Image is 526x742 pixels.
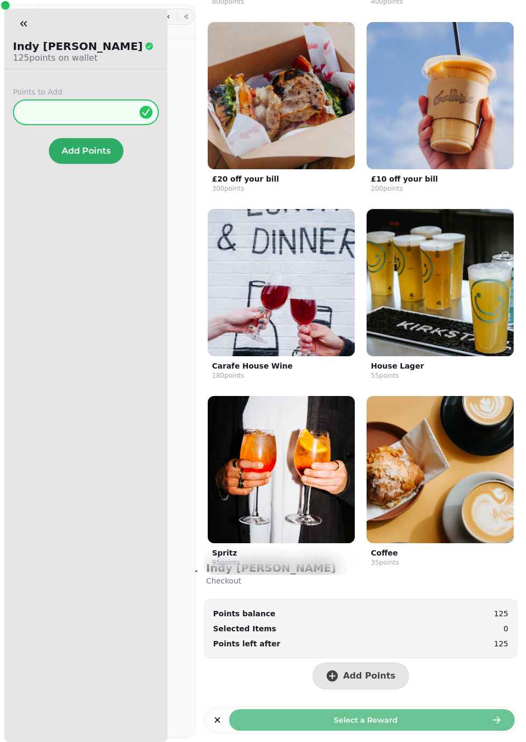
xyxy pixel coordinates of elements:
div: 95 points [212,558,240,567]
div: 300 points [212,184,244,193]
p: £20 off your bill [212,174,279,184]
img: Spritz [208,396,355,543]
img: Carafe House Wine [208,209,355,356]
p: Carafe House Wine [212,361,293,371]
span: Add Points [62,147,111,155]
p: House Lager [371,361,424,371]
p: Checkout [206,575,336,586]
img: Coffee [367,396,514,543]
button: Add Points [312,662,409,689]
span: Select a Reward [242,716,489,724]
div: Points balance [213,608,275,619]
p: Indy [PERSON_NAME] [13,39,143,54]
p: Coffee [371,548,398,558]
p: £10 off your bill [371,174,438,184]
img: £20 off your bill [208,22,355,169]
img: £10 off your bill [367,22,514,169]
div: 180 points [212,371,244,380]
span: Add Points [343,672,396,680]
img: House Lager [367,209,514,356]
p: Selected Items [213,623,276,634]
div: 35 points [371,558,399,567]
div: 200 points [371,184,403,193]
div: 55 points [371,371,399,380]
button: Select a Reward [229,709,515,731]
p: Spritz [212,548,237,558]
p: 125 [494,608,508,619]
p: 0 [503,623,508,634]
p: 125 [494,638,508,649]
button: Add Points [49,138,123,164]
p: Points left after [213,638,280,649]
p: 125 points on wallet [13,52,154,64]
label: Points to Add [13,87,159,97]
